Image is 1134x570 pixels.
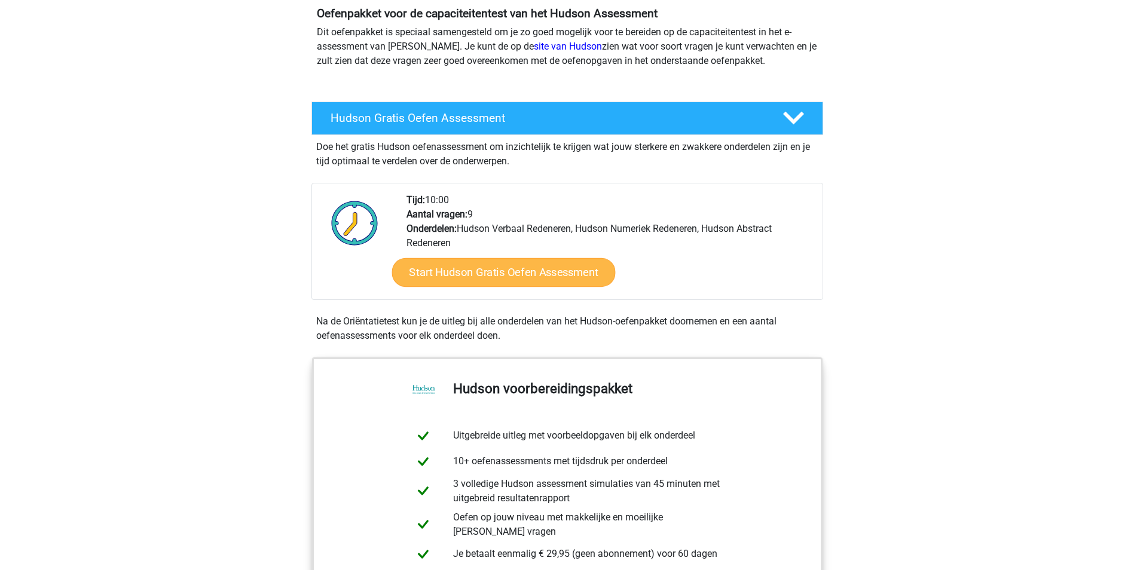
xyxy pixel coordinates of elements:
[317,25,818,68] p: Dit oefenpakket is speciaal samengesteld om je zo goed mogelijk voor te bereiden op de capaciteit...
[325,193,385,253] img: Klok
[317,7,658,20] b: Oefenpakket voor de capaciteitentest van het Hudson Assessment
[406,223,457,234] b: Onderdelen:
[311,135,823,168] div: Doe het gratis Hudson oefenassessment om inzichtelijk te krijgen wat jouw sterkere en zwakkere on...
[331,111,763,125] h4: Hudson Gratis Oefen Assessment
[392,258,615,287] a: Start Hudson Gratis Oefen Assessment
[406,209,467,220] b: Aantal vragen:
[534,41,602,52] a: site van Hudson
[307,102,828,135] a: Hudson Gratis Oefen Assessment
[311,314,823,343] div: Na de Oriëntatietest kun je de uitleg bij alle onderdelen van het Hudson-oefenpakket doornemen en...
[398,193,822,299] div: 10:00 9 Hudson Verbaal Redeneren, Hudson Numeriek Redeneren, Hudson Abstract Redeneren
[406,194,425,206] b: Tijd:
